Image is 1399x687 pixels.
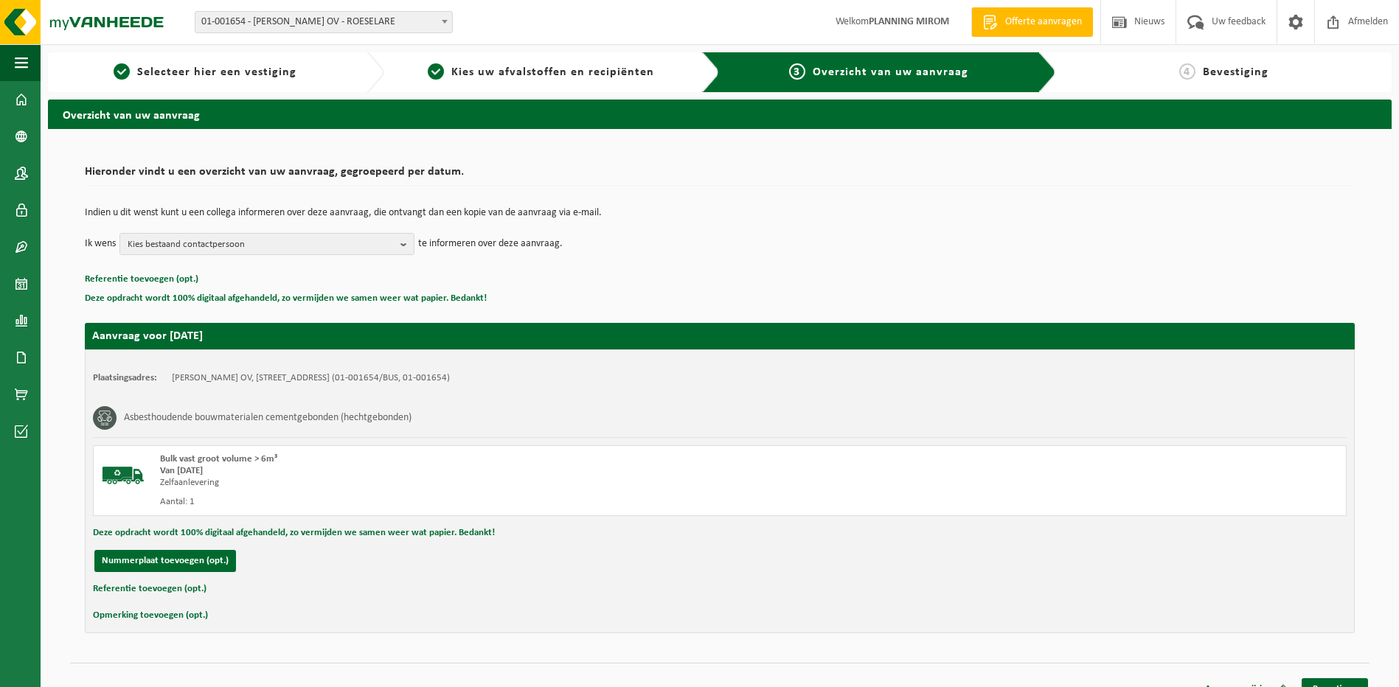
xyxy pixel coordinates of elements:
span: Overzicht van uw aanvraag [813,66,968,78]
span: Kies bestaand contactpersoon [128,234,395,256]
h3: Asbesthoudende bouwmaterialen cementgebonden (hechtgebonden) [124,406,412,430]
p: Ik wens [85,233,116,255]
span: 01-001654 - MIROM ROESELARE OV - ROESELARE [195,12,452,32]
strong: Aanvraag voor [DATE] [92,330,203,342]
a: 2Kies uw afvalstoffen en recipiënten [392,63,691,81]
span: Offerte aanvragen [1001,15,1086,29]
a: Offerte aanvragen [971,7,1093,37]
strong: PLANNING MIROM [869,16,949,27]
span: 4 [1179,63,1195,80]
button: Deze opdracht wordt 100% digitaal afgehandeld, zo vermijden we samen weer wat papier. Bedankt! [93,523,495,543]
div: Zelfaanlevering [160,477,779,489]
a: 1Selecteer hier een vestiging [55,63,355,81]
span: 01-001654 - MIROM ROESELARE OV - ROESELARE [195,11,453,33]
span: 1 [114,63,130,80]
button: Deze opdracht wordt 100% digitaal afgehandeld, zo vermijden we samen weer wat papier. Bedankt! [85,289,487,308]
td: [PERSON_NAME] OV, [STREET_ADDRESS] (01-001654/BUS, 01-001654) [172,372,450,384]
button: Referentie toevoegen (opt.) [85,270,198,289]
span: 2 [428,63,444,80]
button: Opmerking toevoegen (opt.) [93,606,208,625]
button: Kies bestaand contactpersoon [119,233,414,255]
p: Indien u dit wenst kunt u een collega informeren over deze aanvraag, die ontvangt dan een kopie v... [85,208,1355,218]
h2: Hieronder vindt u een overzicht van uw aanvraag, gegroepeerd per datum. [85,166,1355,186]
span: Bevestiging [1203,66,1268,78]
img: BL-SO-LV.png [101,453,145,498]
button: Nummerplaat toevoegen (opt.) [94,550,236,572]
span: Kies uw afvalstoffen en recipiënten [451,66,654,78]
span: Selecteer hier een vestiging [137,66,296,78]
strong: Plaatsingsadres: [93,373,157,383]
h2: Overzicht van uw aanvraag [48,100,1392,128]
span: Bulk vast groot volume > 6m³ [160,454,277,464]
span: 3 [789,63,805,80]
strong: Van [DATE] [160,466,203,475]
div: Aantal: 1 [160,496,779,508]
p: te informeren over deze aanvraag. [418,233,563,255]
button: Referentie toevoegen (opt.) [93,579,206,599]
